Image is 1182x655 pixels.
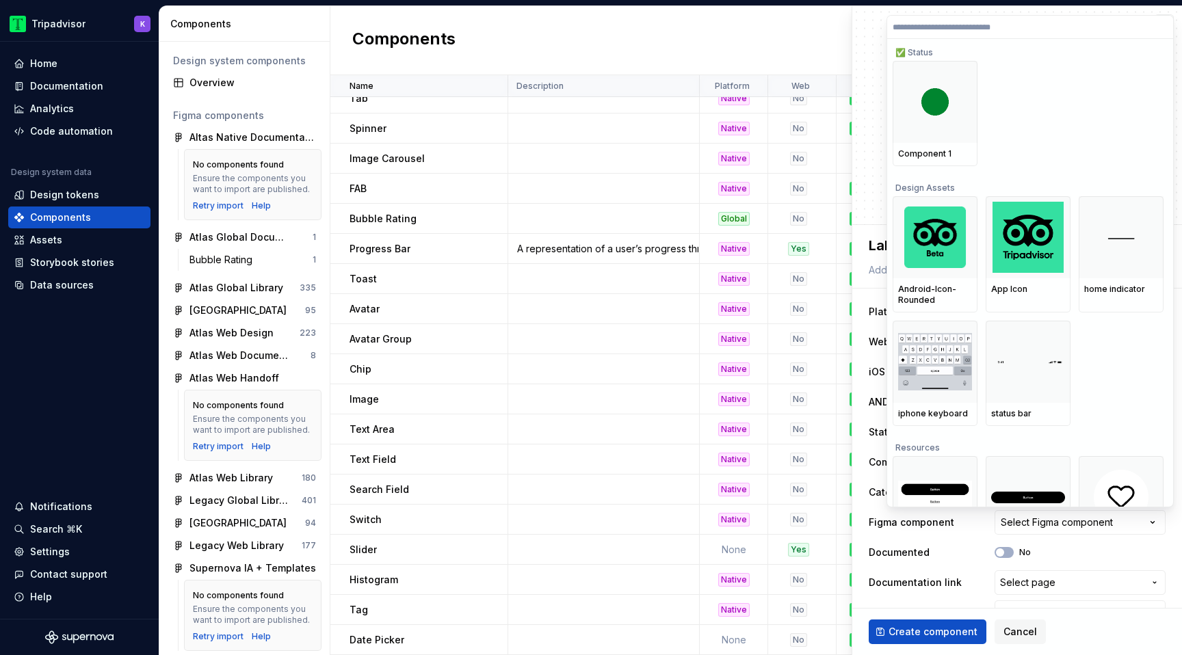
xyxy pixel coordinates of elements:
div: Component 1 [898,148,972,159]
div: status bar [991,408,1065,419]
div: Android-Icon-Rounded [898,284,972,306]
div: Design Assets [893,174,1164,196]
div: Resources [893,434,1164,456]
div: App Icon [991,284,1065,295]
div: ✅ Status [893,39,1164,61]
div: home indicator [1084,284,1158,295]
div: iphone keyboard [898,408,972,419]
